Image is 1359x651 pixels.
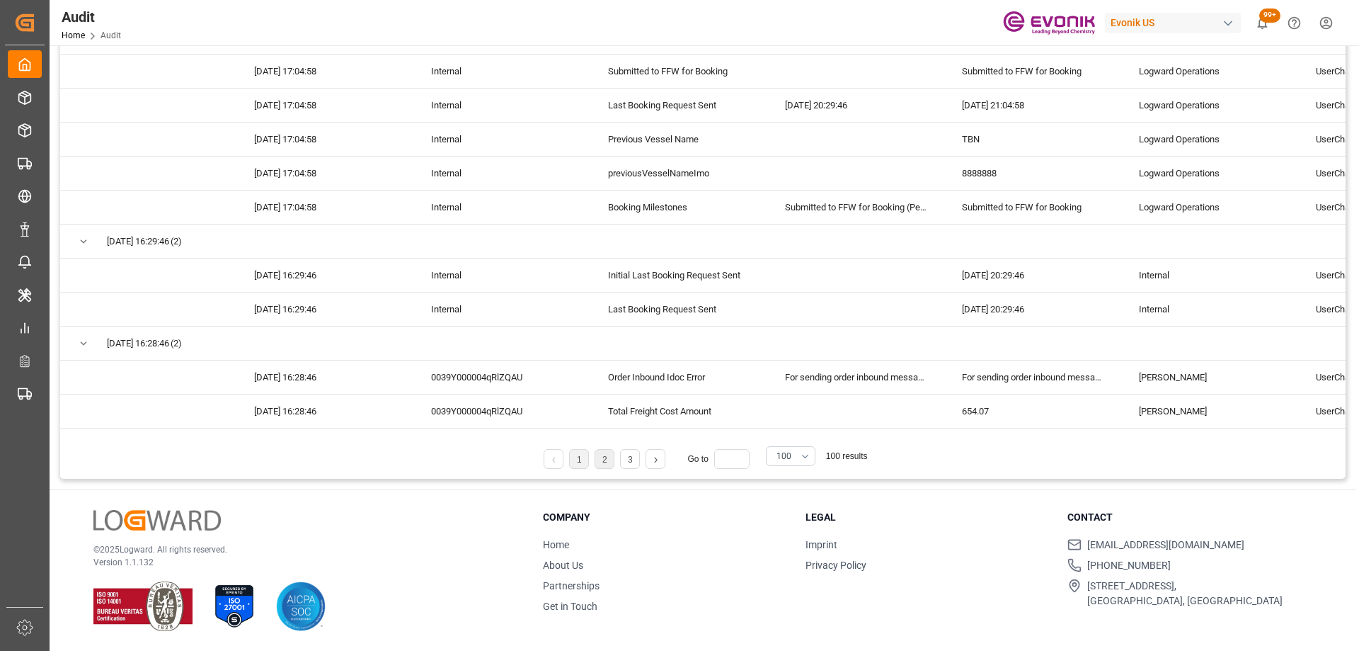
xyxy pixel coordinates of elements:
[1122,395,1299,428] div: [PERSON_NAME]
[237,157,414,190] div: [DATE] 17:04:58
[1122,89,1299,122] div: Logward Operations
[62,30,85,40] a: Home
[414,157,591,190] div: Internal
[595,449,614,469] li: 2
[543,539,569,550] a: Home
[414,123,591,156] div: Internal
[93,543,508,556] p: © 2025 Logward. All rights reserved.
[1259,9,1280,23] span: 99+
[62,6,121,28] div: Audit
[766,446,815,466] button: open menu
[1087,558,1171,573] span: [PHONE_NUMBER]
[1122,361,1299,394] div: [PERSON_NAME]
[543,580,600,591] a: Partnerships
[237,191,414,224] div: [DATE] 17:04:58
[1105,13,1241,33] div: Evonik US
[107,327,169,360] span: [DATE] 16:28:46
[237,55,414,88] div: [DATE] 17:04:58
[805,539,837,550] a: Imprint
[414,361,591,394] div: 0039Y000004qRlZQAU
[569,449,589,469] li: 1
[768,361,945,394] div: For sending order inbound messages: Missed Keys: Booking Number, Freight Forwarder Reference, Tot...
[237,361,414,394] div: [DATE] 16:28:46
[414,259,591,292] div: Internal
[237,123,414,156] div: [DATE] 17:04:58
[93,556,508,569] p: Version 1.1.132
[1122,55,1299,88] div: Logward Operations
[577,455,582,465] a: 1
[591,361,768,394] div: Order Inbound Idoc Error
[628,455,633,465] a: 3
[776,450,791,463] span: 100
[414,89,591,122] div: Internal
[1067,510,1312,525] h3: Contact
[543,560,583,571] a: About Us
[543,601,597,612] a: Get in Touch
[1122,157,1299,190] div: Logward Operations
[768,89,945,122] div: [DATE] 20:29:46
[93,582,193,631] img: ISO 9001 & ISO 14001 Certification
[945,395,1122,428] div: 654.07
[591,55,768,88] div: Submitted to FFW for Booking
[945,89,1122,122] div: [DATE] 21:04:58
[826,451,868,461] span: 100 results
[414,55,591,88] div: Internal
[414,191,591,224] div: Internal
[805,560,866,571] a: Privacy Policy
[1087,579,1283,608] span: [STREET_ADDRESS], [GEOGRAPHIC_DATA], [GEOGRAPHIC_DATA]
[591,293,768,326] div: Last Booking Request Sent
[805,510,1050,525] h3: Legal
[945,55,1122,88] div: Submitted to FFW for Booking
[276,582,326,631] img: AICPA SOC
[620,449,640,469] li: 3
[414,395,591,428] div: 0039Y000004qRlZQAU
[1105,9,1246,36] button: Evonik US
[414,293,591,326] div: Internal
[945,361,1122,394] div: For sending order inbound messages: Missed Keys: Booking Number, Freight Forwarder Reference
[945,157,1122,190] div: 8888888
[591,259,768,292] div: Initial Last Booking Request Sent
[591,123,768,156] div: Previous Vessel Name
[687,449,755,469] div: Go to
[237,89,414,122] div: [DATE] 17:04:58
[237,259,414,292] div: [DATE] 16:29:46
[768,191,945,224] div: Submitted to FFW for Booking (Pending)
[1278,7,1310,39] button: Help Center
[1087,538,1244,553] span: [EMAIL_ADDRESS][DOMAIN_NAME]
[591,191,768,224] div: Booking Milestones
[1122,293,1299,326] div: Internal
[1246,7,1278,39] button: show 100 new notifications
[591,89,768,122] div: Last Booking Request Sent
[171,327,182,360] span: (2)
[237,395,414,428] div: [DATE] 16:28:46
[591,157,768,190] div: previousVesselNameImo
[543,510,788,525] h3: Company
[107,225,169,258] span: [DATE] 16:29:46
[1122,191,1299,224] div: Logward Operations
[544,449,563,469] li: Previous Page
[93,510,221,531] img: Logward Logo
[945,259,1122,292] div: [DATE] 20:29:46
[591,395,768,428] div: Total Freight Cost Amount
[237,293,414,326] div: [DATE] 16:29:46
[1122,123,1299,156] div: Logward Operations
[210,582,259,631] img: ISO 27001 Certification
[646,449,665,469] li: Next Page
[945,293,1122,326] div: [DATE] 20:29:46
[602,455,607,465] a: 2
[1003,11,1095,35] img: Evonik-brand-mark-Deep-Purple-RGB.jpeg_1700498283.jpeg
[945,123,1122,156] div: TBN
[945,191,1122,224] div: Submitted to FFW for Booking
[171,225,182,258] span: (2)
[1122,259,1299,292] div: Internal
